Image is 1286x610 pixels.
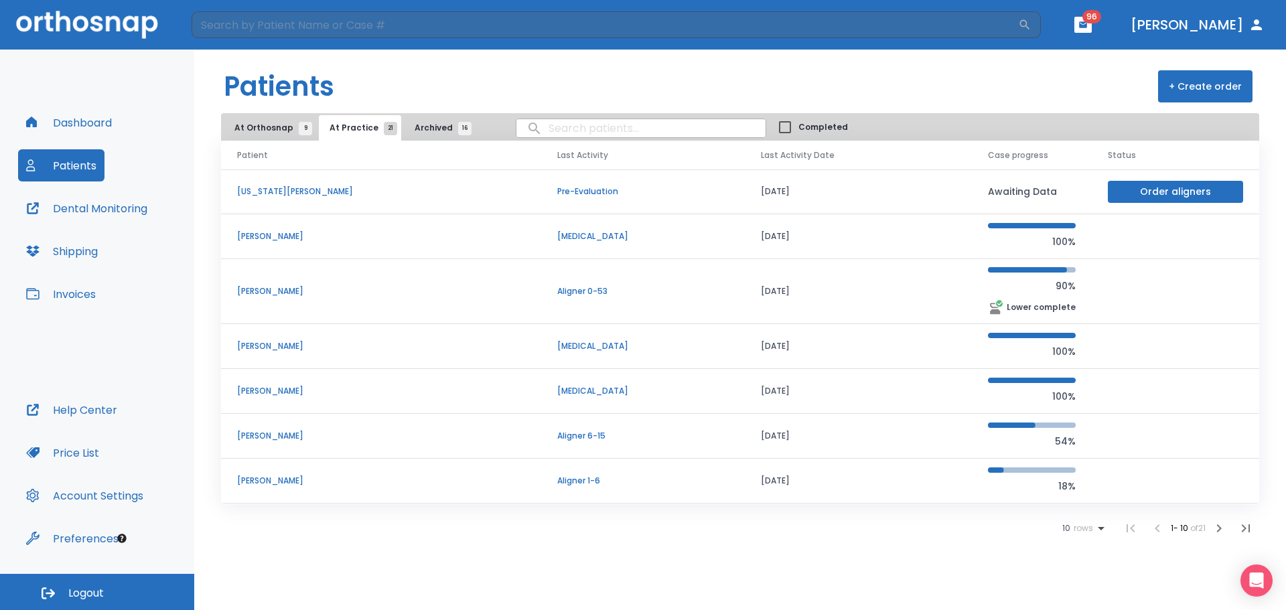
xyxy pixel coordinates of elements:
[1070,524,1093,533] span: rows
[988,478,1076,494] p: 18%
[384,122,397,135] span: 21
[234,122,305,134] span: At Orthosnap
[988,344,1076,360] p: 100%
[557,149,608,161] span: Last Activity
[18,437,107,469] button: Price List
[988,149,1048,161] span: Case progress
[1082,10,1101,23] span: 96
[745,169,972,214] td: [DATE]
[798,121,848,133] span: Completed
[18,149,104,181] button: Patients
[745,214,972,259] td: [DATE]
[1125,13,1270,37] button: [PERSON_NAME]
[557,230,729,242] p: [MEDICAL_DATA]
[237,149,268,161] span: Patient
[1240,564,1273,597] div: Open Intercom Messenger
[237,340,525,352] p: [PERSON_NAME]
[458,122,472,135] span: 16
[224,66,334,106] h1: Patients
[988,388,1076,404] p: 100%
[18,278,104,310] button: Invoices
[224,115,478,141] div: tabs
[988,183,1076,200] p: Awaiting Data
[1007,301,1076,313] p: Lower complete
[18,522,127,554] button: Preferences
[745,324,972,369] td: [DATE]
[18,479,151,512] button: Account Settings
[116,532,128,544] div: Tooltip anchor
[18,192,155,224] button: Dental Monitoring
[988,433,1076,449] p: 54%
[557,430,729,442] p: Aligner 6-15
[1108,149,1136,161] span: Status
[557,285,729,297] p: Aligner 0-53
[988,234,1076,250] p: 100%
[557,185,729,198] p: Pre-Evaluation
[237,285,525,297] p: [PERSON_NAME]
[557,475,729,487] p: Aligner 1-6
[237,185,525,198] p: [US_STATE][PERSON_NAME]
[18,394,125,426] button: Help Center
[192,11,1018,38] input: Search by Patient Name or Case #
[745,459,972,504] td: [DATE]
[16,11,158,38] img: Orthosnap
[330,122,390,134] span: At Practice
[761,149,835,161] span: Last Activity Date
[516,115,766,141] input: search
[237,475,525,487] p: [PERSON_NAME]
[557,385,729,397] p: [MEDICAL_DATA]
[18,106,120,139] button: Dashboard
[1158,70,1253,102] button: + Create order
[237,430,525,442] p: [PERSON_NAME]
[237,230,525,242] p: [PERSON_NAME]
[745,504,972,548] td: [DATE]
[745,369,972,414] td: [DATE]
[1190,522,1206,534] span: of 21
[745,414,972,459] td: [DATE]
[1171,522,1190,534] span: 1 - 10
[415,122,465,134] span: Archived
[1108,181,1243,203] button: Order aligners
[745,259,972,324] td: [DATE]
[237,385,525,397] p: [PERSON_NAME]
[68,586,104,601] span: Logout
[988,278,1076,294] p: 90%
[299,122,312,135] span: 9
[1062,524,1070,533] span: 10
[18,235,106,267] button: Shipping
[557,340,729,352] p: [MEDICAL_DATA]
